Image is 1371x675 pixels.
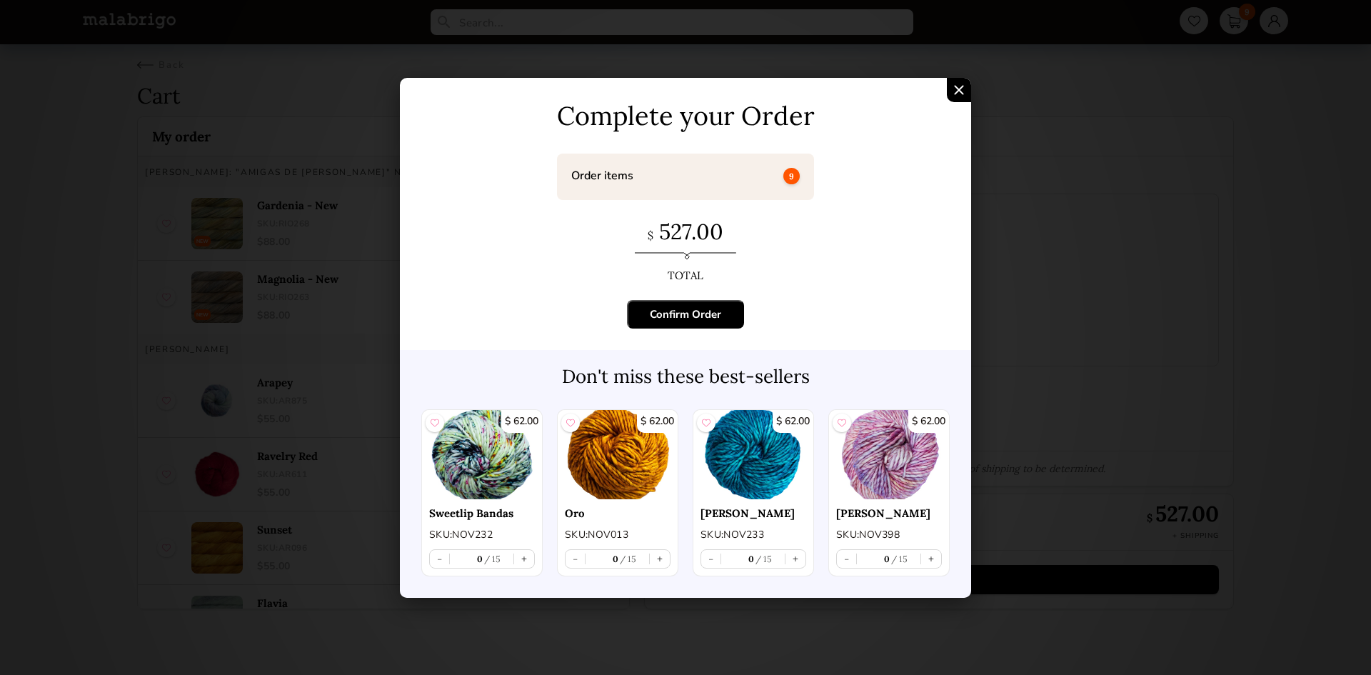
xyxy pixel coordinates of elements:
p: SKU: NOV013 [565,527,671,542]
p: Complete your Order [421,99,950,132]
a: $ 62.00 [558,410,678,499]
span: $ [648,229,653,242]
button: Confirm Order [627,300,744,329]
button: + [921,550,941,568]
a: [PERSON_NAME] [700,506,806,520]
label: 15 [890,554,908,564]
p: $ 62.00 [637,410,678,433]
a: $ 62.00 [693,410,813,499]
img: Rosalinda [829,410,949,499]
p: $ 62.00 [501,410,542,433]
p: SKU: NOV232 [429,527,535,542]
div: Confirm Order [650,307,721,321]
button: + [514,550,534,568]
a: Sweetlip Bandas [429,506,535,520]
label: 15 [754,554,773,564]
img: Oro [558,410,678,499]
a: [PERSON_NAME] [836,506,942,520]
a: Oro [565,506,671,520]
p: SKU: NOV233 [700,527,806,542]
label: 15 [618,554,637,564]
p: Order items [571,168,633,184]
label: 15 [483,554,501,564]
p: $ 62.00 [773,410,813,433]
p: 527.00 [421,218,950,252]
img: Flor De Jade [693,410,813,499]
p: SKU: NOV398 [836,527,942,542]
button: + [785,550,805,568]
p: $ 62.00 [908,410,949,433]
button: + [650,550,670,568]
a: $ 62.00 [829,410,949,499]
p: TOTAL [421,261,950,282]
h3: Don't miss these best-sellers [414,364,957,388]
img: Sweetlip Bandas [422,410,542,499]
p: 9 [783,168,800,184]
a: $ 62.00 [422,410,542,499]
img: order-separator.89fa5524.svg [635,252,736,259]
